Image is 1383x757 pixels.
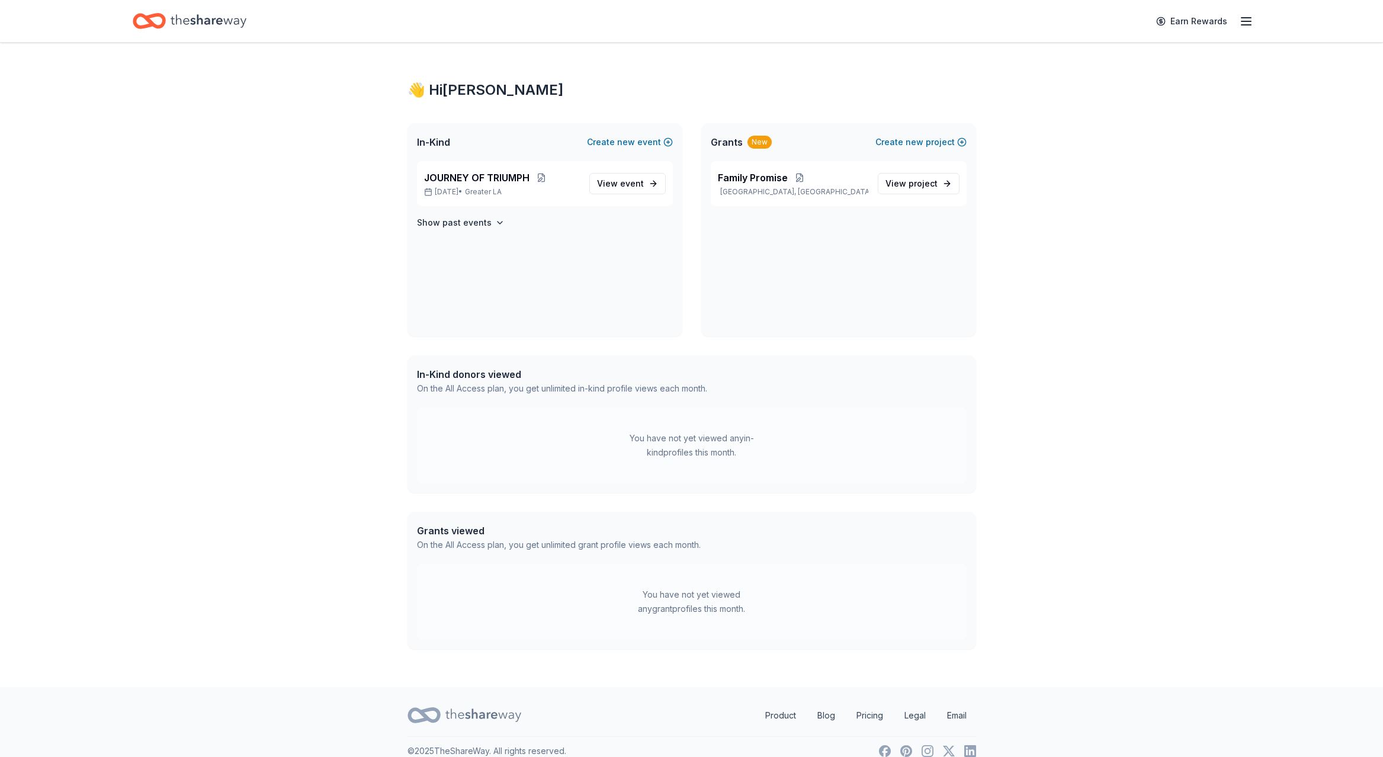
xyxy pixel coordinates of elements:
[589,173,666,194] a: View event
[808,704,845,727] a: Blog
[718,187,868,197] p: [GEOGRAPHIC_DATA], [GEOGRAPHIC_DATA]
[618,431,766,460] div: You have not yet viewed any in-kind profiles this month.
[909,178,938,188] span: project
[417,216,505,230] button: Show past events
[417,216,492,230] h4: Show past events
[895,704,935,727] a: Legal
[407,81,976,100] div: 👋 Hi [PERSON_NAME]
[417,538,701,552] div: On the All Access plan, you get unlimited grant profile views each month.
[906,135,923,149] span: new
[885,177,938,191] span: View
[424,171,530,185] span: JOURNEY OF TRIUMPH
[417,381,707,396] div: On the All Access plan, you get unlimited in-kind profile views each month.
[620,178,644,188] span: event
[847,704,893,727] a: Pricing
[718,171,788,185] span: Family Promise
[424,187,580,197] p: [DATE] •
[756,704,976,727] nav: quick links
[465,187,502,197] span: Greater LA
[756,704,806,727] a: Product
[875,135,967,149] button: Createnewproject
[1149,11,1234,32] a: Earn Rewards
[133,7,246,35] a: Home
[417,135,450,149] span: In-Kind
[747,136,772,149] div: New
[587,135,673,149] button: Createnewevent
[417,524,701,538] div: Grants viewed
[618,588,766,616] div: You have not yet viewed any grant profiles this month.
[617,135,635,149] span: new
[597,177,644,191] span: View
[878,173,960,194] a: View project
[417,367,707,381] div: In-Kind donors viewed
[711,135,743,149] span: Grants
[938,704,976,727] a: Email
